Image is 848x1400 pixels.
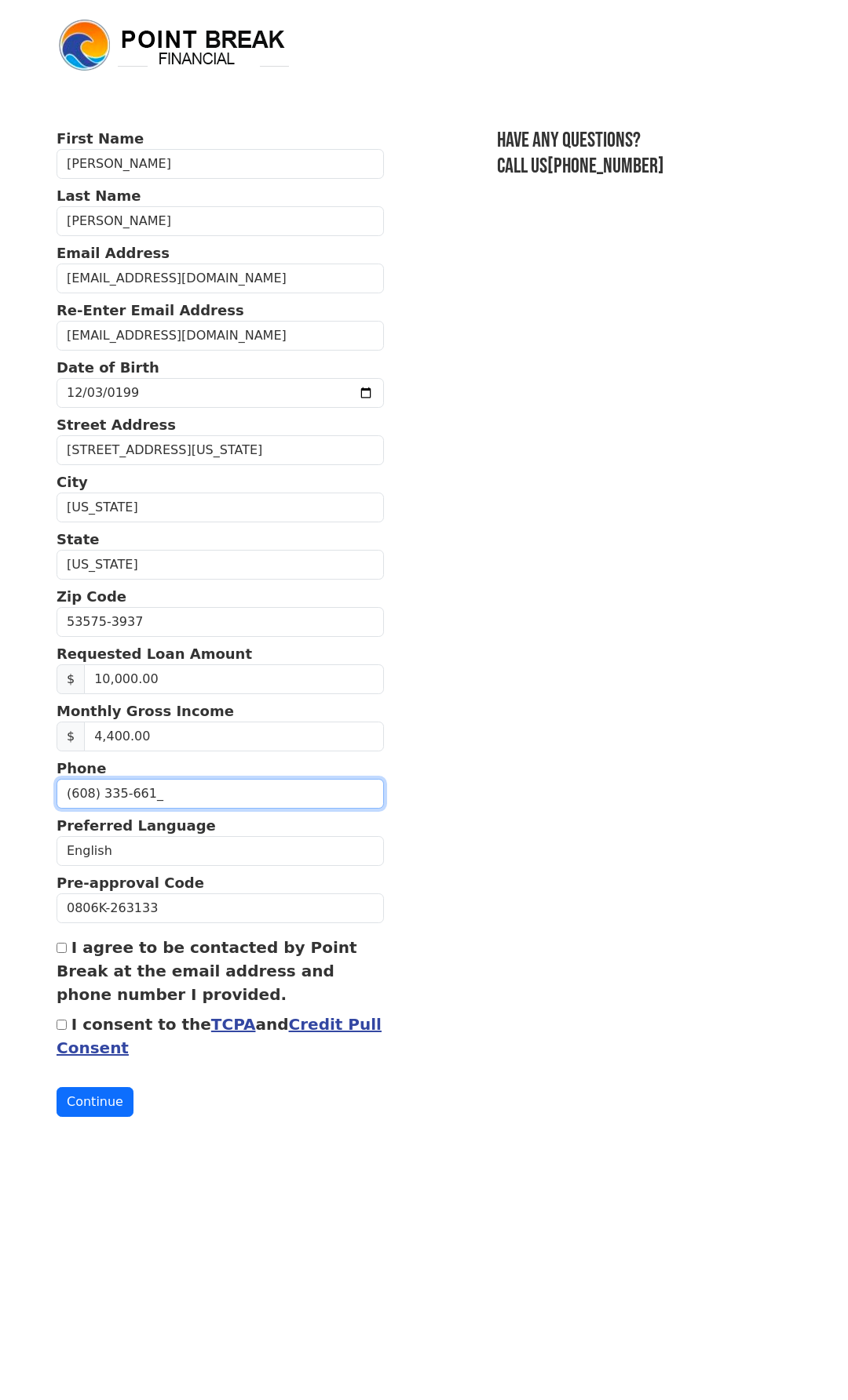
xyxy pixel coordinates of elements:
strong: City [57,474,88,490]
p: Monthly Gross Income [57,700,384,722]
input: City [57,493,384,522]
input: Email Address [57,264,384,293]
input: Zip Code [57,607,384,637]
a: TCPA [211,1015,256,1034]
strong: Phone [57,760,106,776]
input: Pre-approval Code [57,893,384,923]
strong: First Name [57,130,144,147]
h3: Have any questions? [497,128,791,154]
input: Re-Enter Email Address [57,321,384,351]
input: (___) ___-____ [57,779,384,809]
button: Continue [57,1087,133,1117]
a: [PHONE_NUMBER] [547,153,664,179]
strong: Pre-approval Code [57,875,204,891]
strong: Last Name [57,187,141,204]
input: First Name [57,149,384,179]
img: logo.png [57,17,292,74]
strong: Re-Enter Email Address [57,302,244,318]
input: Monthly Gross Income [84,722,384,751]
strong: Date of Birth [57,359,159,376]
strong: Street Address [57,416,176,433]
input: Last Name [57,206,384,236]
h3: Call us [497,154,791,180]
strong: Preferred Language [57,817,216,834]
label: I agree to be contacted by Point Break at the email address and phone number I provided. [57,938,357,1004]
strong: Email Address [57,245,170,261]
input: Street Address [57,435,384,465]
strong: Zip Code [57,588,126,605]
strong: State [57,531,100,547]
input: Requested Loan Amount [84,664,384,694]
strong: Requested Loan Amount [57,645,252,662]
span: $ [57,664,85,694]
label: I consent to the and [57,1015,382,1057]
span: $ [57,722,85,751]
